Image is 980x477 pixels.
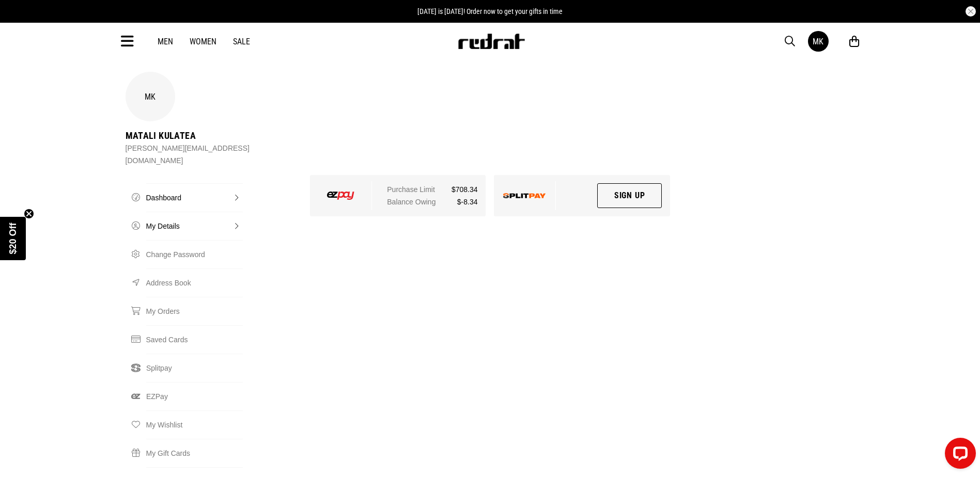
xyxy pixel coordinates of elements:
[387,183,477,196] div: Purchase Limit
[452,183,478,196] span: $708.34
[146,183,243,212] a: Dashboard
[146,268,243,297] a: Address Book
[126,142,293,167] div: [PERSON_NAME][EMAIL_ADDRESS][DOMAIN_NAME]
[190,37,216,46] a: Women
[503,193,546,198] img: splitpay
[146,382,243,410] a: EZPay
[146,410,243,439] a: My Wishlist
[457,34,525,49] img: Redrat logo
[327,192,354,200] img: ezpay
[597,183,662,208] a: Sign Up
[146,325,243,354] a: Saved Cards
[8,222,18,254] span: $20 Off
[126,130,293,142] div: Matali Kulatea
[126,72,175,121] div: MK
[146,297,243,325] a: My Orders
[417,7,563,15] span: [DATE] is [DATE]! Order now to get your gifts in time
[937,434,980,477] iframe: LiveChat chat widget
[387,196,477,208] div: Balance Owing
[158,37,173,46] a: Men
[813,37,823,46] div: MK
[146,212,243,240] a: My Details
[146,240,243,268] a: Change Password
[146,354,243,382] a: Splitpay
[233,37,250,46] a: Sale
[146,439,243,467] a: My Gift Cards
[24,209,34,219] button: Close teaser
[457,196,478,208] span: $-8.34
